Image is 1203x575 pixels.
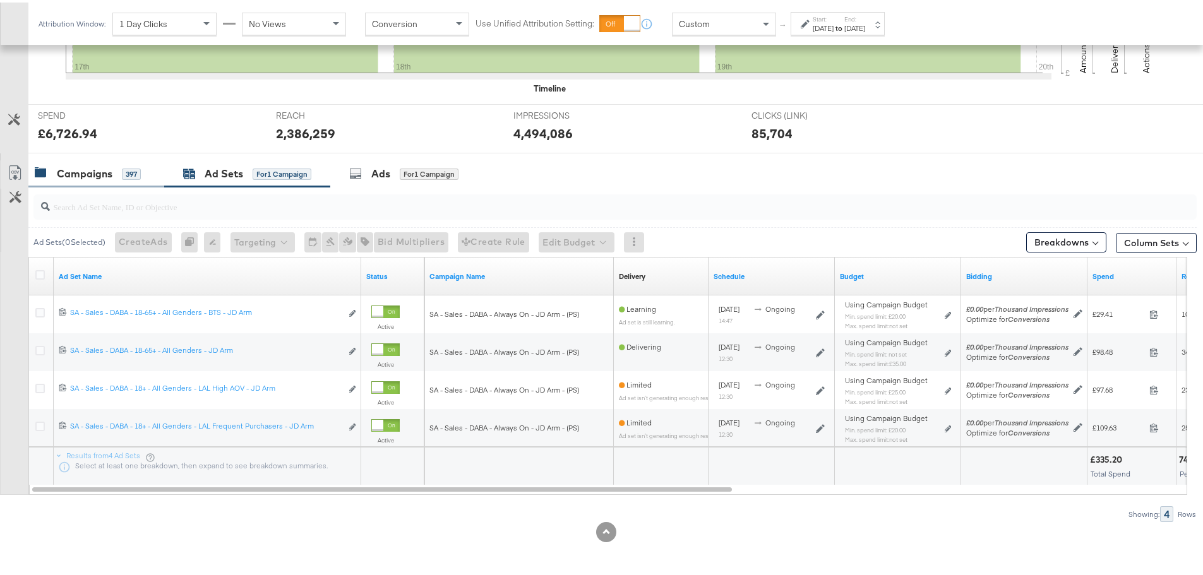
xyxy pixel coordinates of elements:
[845,411,928,421] span: Using Campaign Budget
[719,390,733,398] sub: 12:30
[777,21,789,26] span: ↑
[1182,345,1202,354] span: 34,440
[845,386,906,393] sub: Min. spend limit: £25.00
[1116,230,1197,251] button: Column Sets
[995,340,1068,349] em: Thousand Impressions
[1008,388,1050,397] em: Conversions
[1182,382,1202,392] span: 23,920
[1092,382,1144,392] span: £97.68
[619,391,777,399] sub: Ad set isn’t generating enough results to exit learning phase.
[70,418,342,432] a: SA - Sales - DABA - 18+ - All Genders - LAL Frequent Purchasers - JD Arm
[429,307,579,316] span: SA - Sales - DABA - Always On - JD Arm - (PS)
[205,164,243,179] div: Ad Sets
[995,302,1068,311] em: Thousand Impressions
[966,377,983,387] em: £0.00
[966,340,983,349] em: £0.00
[50,187,1090,211] input: Search Ad Set Name, ID or Objective
[714,269,830,279] a: Shows when your Ad Set is scheduled to deliver.
[845,335,928,345] span: Using Campaign Budget
[966,388,1068,398] div: Optimize for
[845,433,907,441] sub: Max. spend limit : not set
[995,377,1068,387] em: Thousand Impressions
[276,107,371,119] span: REACH
[619,377,652,387] span: Limited
[1140,41,1152,71] text: Actions
[966,269,1082,279] a: Shows your bid and optimisation settings for this Ad Set.
[966,415,1068,425] span: per
[400,166,458,177] div: for 1 Campaign
[966,415,983,425] em: £0.00
[429,420,579,430] span: SA - Sales - DABA - Always On - JD Arm - (PS)
[33,234,105,246] div: Ad Sets ( 0 Selected)
[366,269,419,279] a: Shows the current state of your Ad Set.
[429,345,579,354] span: SA - Sales - DABA - Always On - JD Arm - (PS)
[371,396,400,404] label: Active
[1092,307,1144,316] span: £29.41
[719,428,733,436] sub: 12:30
[372,16,417,27] span: Conversion
[966,302,1068,311] span: per
[181,230,204,250] div: 0
[719,314,733,322] sub: 14:47
[845,297,928,307] span: Using Campaign Budget
[38,107,133,119] span: SPEND
[840,269,956,279] a: Shows the current budget of Ad Set.
[1090,451,1126,463] div: £335.20
[751,122,793,140] div: 85,704
[429,382,579,392] span: SA - Sales - DABA - Always On - JD Arm - (PS)
[371,320,400,328] label: Active
[966,377,1068,387] span: per
[371,358,400,366] label: Active
[371,434,400,442] label: Active
[1008,312,1050,321] em: Conversions
[70,381,342,391] div: SA - Sales - DABA - 18+ - All Genders - LAL High AOV - JD Arm
[845,424,906,431] sub: Min. spend limit: £20.00
[38,17,106,26] div: Attribution Window:
[276,122,335,140] div: 2,386,259
[70,418,342,429] div: SA - Sales - DABA - 18+ - All Genders - LAL Frequent Purchasers - JD Arm
[38,122,97,140] div: £6,726.94
[534,80,566,92] div: Timeline
[619,269,645,279] div: Delivery
[70,343,342,356] a: SA - Sales - DABA - 18-65+ - All Genders - JD Arm
[966,350,1068,360] div: Optimize for
[813,13,834,21] label: Start:
[513,107,608,119] span: IMPRESSIONS
[719,302,739,311] span: [DATE]
[70,381,342,394] a: SA - Sales - DABA - 18+ - All Genders - LAL High AOV - JD Arm
[70,305,342,318] a: SA - Sales - DABA - 18-65+ - All Genders - BTS - JD Arm
[619,316,675,323] sub: Ad set is still learning.
[844,21,865,31] div: [DATE]
[966,312,1068,322] div: Optimize for
[513,122,573,140] div: 4,494,086
[765,415,795,425] span: ongoing
[719,340,739,349] span: [DATE]
[765,377,795,387] span: ongoing
[1092,420,1144,430] span: £109.63
[844,13,865,21] label: End:
[1008,350,1050,359] em: Conversions
[834,21,844,30] strong: to
[679,16,710,27] span: Custom
[1077,15,1089,71] text: Amount (GBP)
[966,302,983,311] em: £0.00
[1160,504,1173,519] div: 4
[765,340,795,349] span: ongoing
[1008,425,1050,435] em: Conversions
[845,357,906,365] sub: Max. spend limit : £35.00
[59,269,356,279] a: Your Ad Set name.
[253,166,311,177] div: for 1 Campaign
[122,166,141,177] div: 397
[845,310,906,317] sub: Min. spend limit: £20.00
[119,16,167,27] span: 1 Day Clicks
[813,21,834,31] div: [DATE]
[966,425,1068,436] div: Optimize for
[845,348,907,355] sub: Min. spend limit: not set
[1182,307,1202,316] span: 10,017
[1091,466,1130,476] span: Total Spend
[619,302,656,311] span: Learning
[249,16,286,27] span: No Views
[719,415,739,425] span: [DATE]
[619,429,777,437] sub: Ad set isn’t generating enough results to exit learning phase.
[995,415,1068,425] em: Thousand Impressions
